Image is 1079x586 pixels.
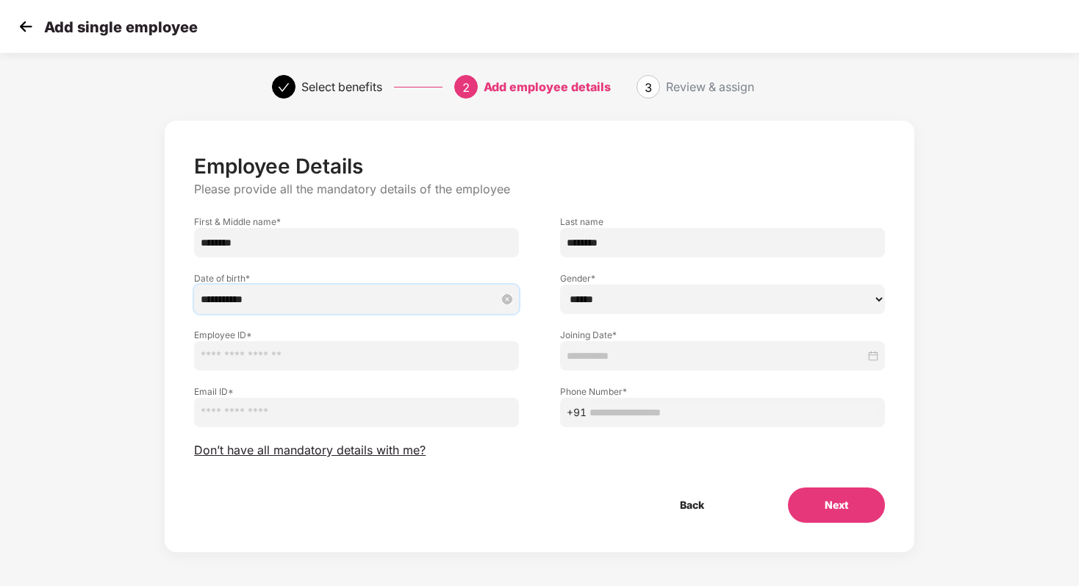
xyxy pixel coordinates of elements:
[560,215,885,228] label: Last name
[278,82,290,93] span: check
[462,80,470,95] span: 2
[194,329,519,341] label: Employee ID
[643,487,741,523] button: Back
[560,272,885,285] label: Gender
[44,18,198,36] p: Add single employee
[645,80,652,95] span: 3
[194,182,884,197] p: Please provide all the mandatory details of the employee
[484,75,611,99] div: Add employee details
[560,385,885,398] label: Phone Number
[502,294,512,304] span: close-circle
[194,385,519,398] label: Email ID
[194,443,426,458] span: Don’t have all mandatory details with me?
[301,75,382,99] div: Select benefits
[560,329,885,341] label: Joining Date
[194,272,519,285] label: Date of birth
[567,404,587,421] span: +91
[666,75,754,99] div: Review & assign
[15,15,37,37] img: svg+xml;base64,PHN2ZyB4bWxucz0iaHR0cDovL3d3dy53My5vcmcvMjAwMC9zdmciIHdpZHRoPSIzMCIgaGVpZ2h0PSIzMC...
[194,154,884,179] p: Employee Details
[788,487,885,523] button: Next
[194,215,519,228] label: First & Middle name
